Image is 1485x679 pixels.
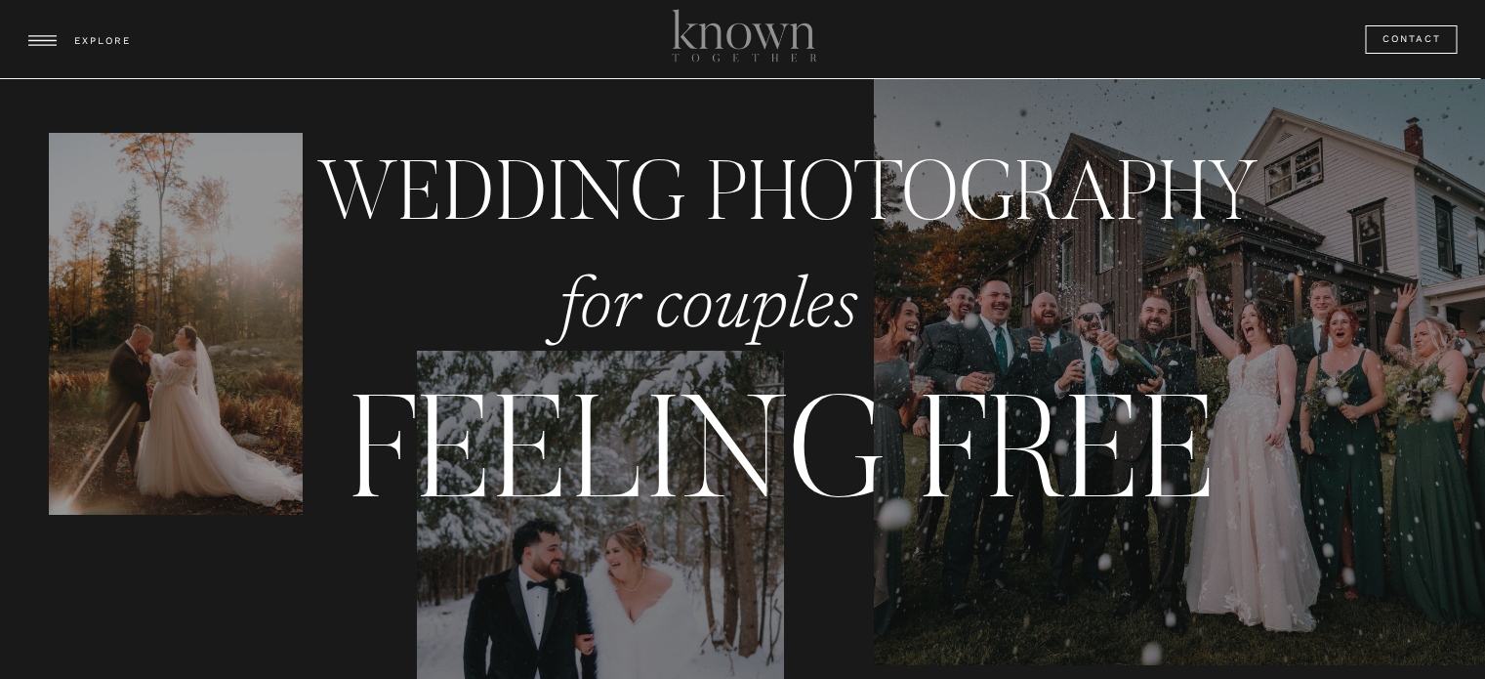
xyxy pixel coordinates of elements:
[74,32,135,51] h3: EXPLORE
[1382,30,1443,49] a: Contact
[316,141,1281,248] h2: WEDDING PHOTOGRAPHY
[235,361,1333,501] h3: FEELING FREE
[558,266,863,361] h2: for couples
